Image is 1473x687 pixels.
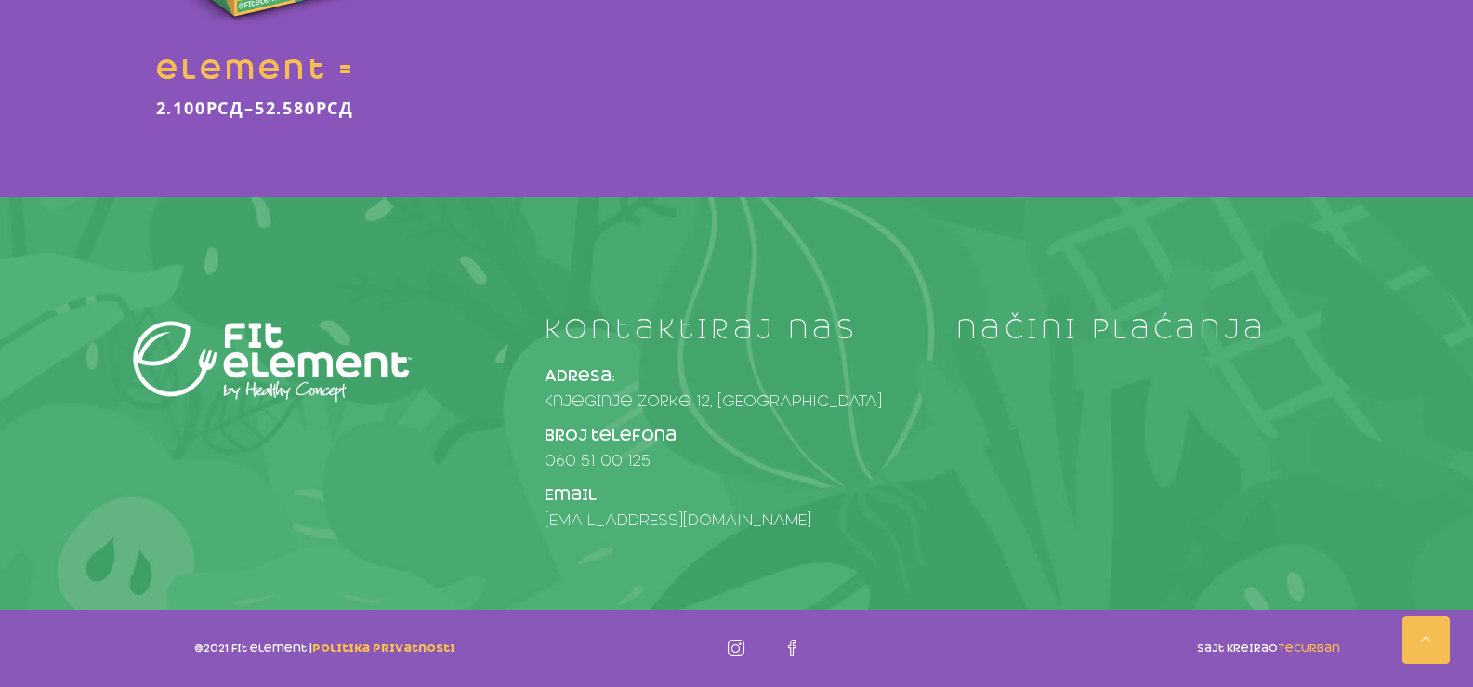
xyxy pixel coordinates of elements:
strong: Broj telefona [545,426,677,445]
p: Knjeginje Zorke 12, [GEOGRAPHIC_DATA] [545,363,928,414]
a: 060 51 00 125 [545,451,651,470]
a: [EMAIL_ADDRESS][DOMAIN_NAME] [545,510,811,530]
strong: Email [545,485,597,505]
h4: načini plaćanja [956,314,1340,344]
a: TecUrban [1278,641,1340,654]
a: politika privatnosti [312,641,455,654]
strong: Adresa: [545,366,615,386]
h4: kontaktiraj nas [545,314,928,344]
p: ©2021 fit element | [133,640,517,657]
p: sajt kreirao [956,640,1340,657]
